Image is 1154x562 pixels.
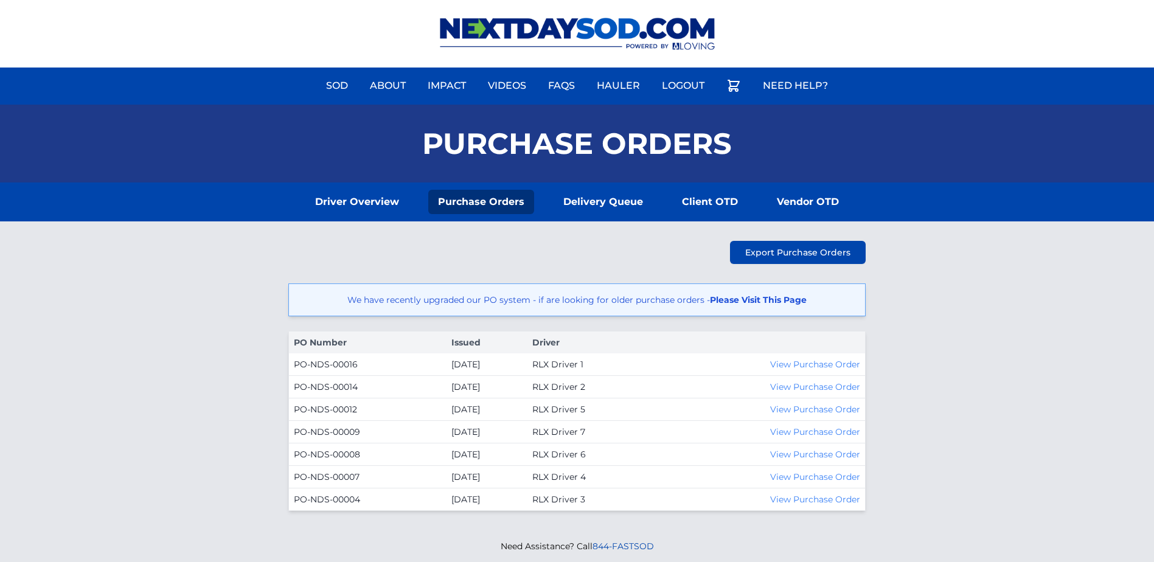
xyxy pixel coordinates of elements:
[420,71,473,100] a: Impact
[305,190,409,214] a: Driver Overview
[730,241,866,264] a: Export Purchase Orders
[447,466,527,488] td: [DATE]
[770,381,860,392] a: View Purchase Order
[294,381,358,392] a: PO-NDS-00014
[294,471,360,482] a: PO-NDS-00007
[299,294,855,306] p: We have recently upgraded our PO system - if are looking for older purchase orders -
[527,421,658,443] td: RLX Driver 7
[767,190,849,214] a: Vendor OTD
[294,426,360,437] a: PO-NDS-00009
[447,353,527,376] td: [DATE]
[770,404,860,415] a: View Purchase Order
[447,331,527,354] th: Issued
[672,190,748,214] a: Client OTD
[294,494,360,505] a: PO-NDS-00004
[447,421,527,443] td: [DATE]
[593,541,654,552] a: 844-FASTSOD
[294,404,357,415] a: PO-NDS-00012
[422,129,732,158] h1: Purchase Orders
[554,190,653,214] a: Delivery Queue
[447,443,527,466] td: [DATE]
[770,471,860,482] a: View Purchase Order
[655,71,712,100] a: Logout
[527,398,658,421] td: RLX Driver 5
[527,466,658,488] td: RLX Driver 4
[770,494,860,505] a: View Purchase Order
[294,449,360,460] a: PO-NDS-00008
[770,359,860,370] a: View Purchase Order
[527,353,658,376] td: RLX Driver 1
[756,71,835,100] a: Need Help?
[541,71,582,100] a: FAQs
[447,398,527,421] td: [DATE]
[527,443,658,466] td: RLX Driver 6
[710,294,807,305] a: Please Visit This Page
[527,331,658,354] th: Driver
[501,540,654,552] p: Need Assistance? Call
[527,488,658,511] td: RLX Driver 3
[319,71,355,100] a: Sod
[447,488,527,511] td: [DATE]
[289,331,447,354] th: PO Number
[481,71,534,100] a: Videos
[770,449,860,460] a: View Purchase Order
[294,359,358,370] a: PO-NDS-00016
[589,71,647,100] a: Hauler
[527,376,658,398] td: RLX Driver 2
[363,71,413,100] a: About
[745,246,850,258] span: Export Purchase Orders
[428,190,534,214] a: Purchase Orders
[447,376,527,398] td: [DATE]
[770,426,860,437] a: View Purchase Order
